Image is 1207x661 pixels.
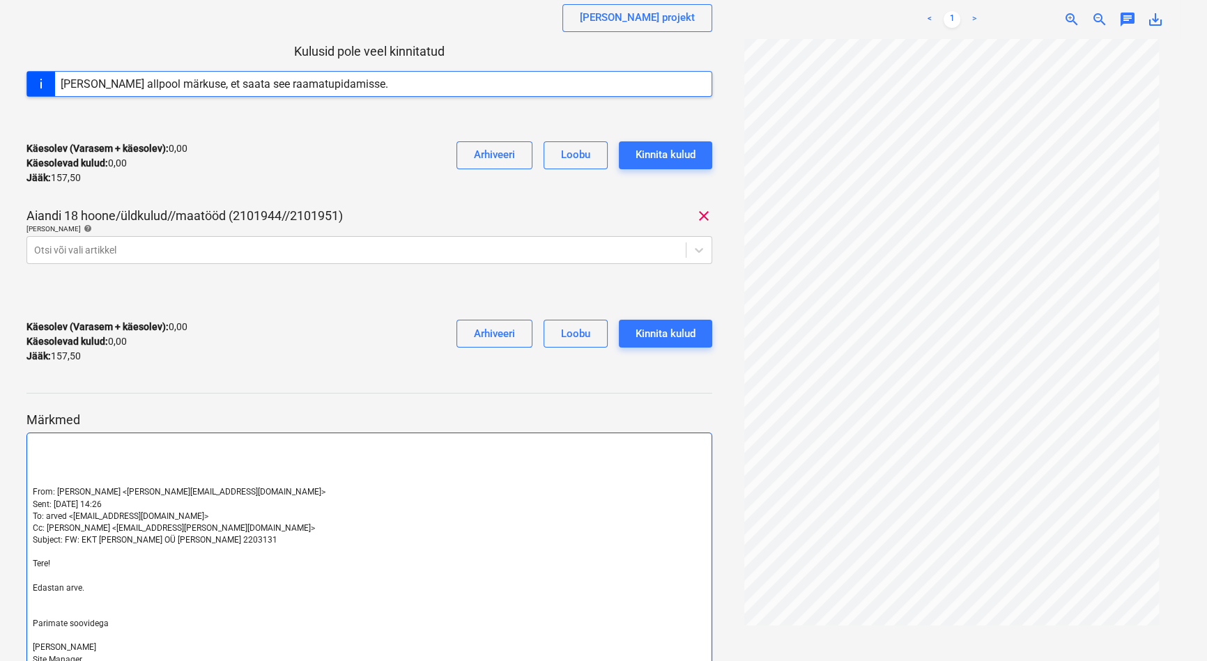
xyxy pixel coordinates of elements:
div: [PERSON_NAME] [26,224,712,233]
div: Arhiveeri [474,325,515,343]
strong: Käesolev (Varasem + käesolev) : [26,321,169,332]
p: 0,00 [26,156,127,171]
p: 157,50 [26,171,81,185]
p: Märkmed [26,412,712,428]
span: Tere! [33,559,50,568]
button: Kinnita kulud [619,320,712,348]
div: Arhiveeri [474,146,515,164]
iframe: Chat Widget [1137,594,1207,661]
p: Kulusid pole veel kinnitatud [26,43,712,60]
p: 0,00 [26,141,187,156]
strong: Käesolevad kulud : [26,336,108,347]
div: Kinnita kulud [636,325,695,343]
button: Loobu [544,141,608,169]
p: 0,00 [26,320,187,334]
strong: Käesolevad kulud : [26,157,108,169]
span: Sent: [DATE] 14:26 [33,499,102,509]
button: [PERSON_NAME] projekt [562,4,712,32]
div: Loobu [561,325,590,343]
strong: Käesolev (Varasem + käesolev) : [26,143,169,154]
a: Page 1 is your current page [944,11,960,28]
span: To: arved <[EMAIL_ADDRESS][DOMAIN_NAME]> [33,511,208,521]
span: Subject: FW: EKT [PERSON_NAME] OÜ [PERSON_NAME] 2203131 [33,535,277,545]
span: zoom_in [1063,11,1080,28]
a: Next page [966,11,983,28]
span: Edastan arve. [33,583,84,593]
button: Loobu [544,320,608,348]
strong: Jääk : [26,172,51,183]
div: [PERSON_NAME] projekt [580,8,695,26]
span: [PERSON_NAME] [33,642,96,652]
button: Arhiveeri [456,141,532,169]
span: zoom_out [1091,11,1108,28]
span: help [81,224,92,233]
div: Kinnita kulud [636,146,695,164]
strong: Jääk : [26,350,51,361]
span: From: [PERSON_NAME] <[PERSON_NAME][EMAIL_ADDRESS][DOMAIN_NAME]> [33,487,325,497]
span: save_alt [1147,11,1164,28]
span: Parimate soovidega [33,619,109,628]
span: chat [1119,11,1136,28]
p: 0,00 [26,334,127,349]
div: [PERSON_NAME] allpool märkuse, et saata see raamatupidamisse. [61,77,388,91]
div: Loobu [561,146,590,164]
span: Cc: [PERSON_NAME] <[EMAIL_ADDRESS][PERSON_NAME][DOMAIN_NAME]> [33,523,315,533]
a: Previous page [921,11,938,28]
p: 157,50 [26,349,81,364]
button: Kinnita kulud [619,141,712,169]
p: Aiandi 18 hoone/üldkulud//maatööd (2101944//2101951) [26,208,343,224]
span: clear [695,208,712,224]
button: Arhiveeri [456,320,532,348]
